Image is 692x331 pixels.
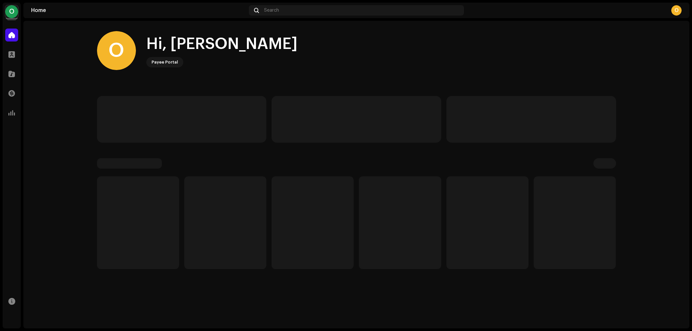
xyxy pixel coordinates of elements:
div: O [5,5,18,18]
div: O [671,5,682,16]
div: Home [31,8,246,13]
div: Hi, [PERSON_NAME] [146,34,297,54]
span: Search [264,8,279,13]
div: Payee Portal [152,58,178,66]
div: O [97,31,136,70]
